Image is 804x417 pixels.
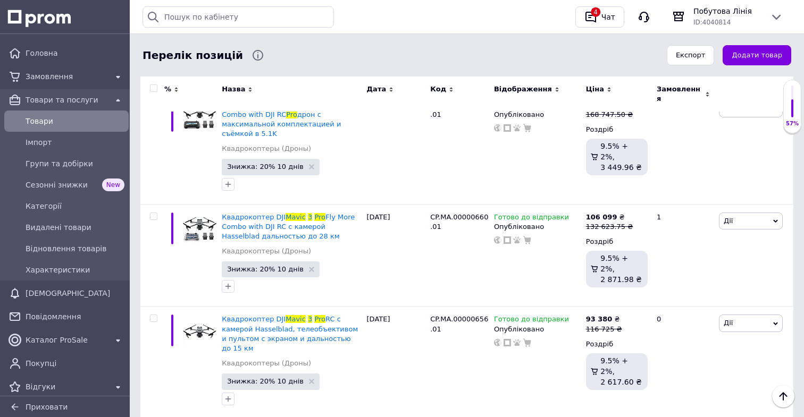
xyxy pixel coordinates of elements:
[222,213,355,240] span: Fly More Combo with DJI RC с камерой Hasselblad дальностью до 28 км
[26,222,124,233] span: Видалені товари
[26,48,124,58] span: Головна
[286,213,306,221] span: Mavic
[26,71,107,82] span: Замовлення
[286,315,306,323] span: Mavic
[586,222,633,232] div: 132 623.75 ₴
[26,335,107,345] span: Каталог ProSale
[586,84,604,94] span: Ціна
[227,266,304,273] span: Знижка: 20% 10 днів
[599,9,617,25] div: Чат
[575,6,624,28] button: 4Чат
[586,314,622,324] div: ₴
[26,116,124,126] span: Товари
[723,45,791,66] button: Додати товар
[222,315,358,352] a: Квадрокоптер DJIMavic3ProRC с камерой Hasselblad, телеобъективом и пультом с экраном и дальностью...
[26,288,124,299] span: [DEMOGRAPHIC_DATA]
[650,204,716,307] div: 1
[724,319,733,327] span: Дії
[222,213,355,240] a: Квадрокоптер DJIMavic3ProFly More Combo with DJI RC с камерой Hasselblad дальностью до 28 км
[724,217,733,225] span: Дії
[26,265,124,275] span: Характеристики
[26,311,124,322] span: Повідомлення
[26,243,124,254] span: Відновлення товарів
[222,359,311,368] a: Квадрокоптеры (Дроны)
[26,201,124,211] span: Категорії
[586,125,648,134] div: Роздріб
[586,110,633,120] div: 168 747.50 ₴
[26,403,68,411] span: Приховати
[26,358,124,369] span: Покупці
[430,84,446,94] span: Код
[693,6,761,16] span: Побутова Лінія
[227,378,304,385] span: Знижка: 20% 10 днів
[222,315,286,323] span: Квадрокоптер DJI
[286,110,297,118] span: Pro
[494,315,569,326] span: Готово до відправки
[367,84,387,94] span: Дата
[26,180,98,190] span: Сезонні знижки
[600,142,628,161] span: 9.5% + 2%,
[600,254,628,273] span: 9.5% + 2%,
[222,144,311,154] a: Квадрокоптеры (Дроны)
[222,100,355,118] span: Fly More Combo with DJI RC
[222,246,311,256] a: Квадрокоптеры (Дроны)
[430,100,488,118] span: CP.MA.00000662.01
[494,222,581,232] div: Опубліковано
[586,339,648,349] div: Роздріб
[650,92,716,204] div: 0
[364,204,428,307] div: [DATE]
[183,212,216,246] img: Квадрокоптер DJI Mavic 3 Pro Fly More Combo with DJI RC с камерой Hasselblad дальностью до 28 км
[227,163,304,170] span: Знижка: 20% 10 днів
[26,381,107,392] span: Відгуки
[494,213,569,224] span: Готово до відправки
[102,178,124,191] span: New
[308,315,312,323] span: 3
[494,110,581,120] div: Опубліковано
[222,213,286,221] span: Квадрокоптер DJI
[586,237,648,246] div: Роздріб
[586,325,622,334] div: 116 725 ₴
[600,378,642,386] span: 2 617.60 ₴
[222,100,355,138] a: Квадрокоптер DJIMavic3ProFly More Combo with DJI RCProдрон с максимальной комплектацией и съёмкой...
[183,100,216,133] img: Квадрокоптер DJI Mavic 3 Pro Fly More Combo with DJI RC Pro дрон с максимальной комплектацией и с...
[183,314,216,348] img: Квадрокоптер DJI Mavic 3 Pro RC с камерой Hasselblad, телеобъективом и пультом с экраном и дально...
[430,315,488,333] span: CP.MA.00000656.01
[586,213,617,221] b: 106 099
[222,110,341,138] span: дрон с максимальной комплектацией и съёмкой в 5.1K
[164,84,171,94] span: %
[586,212,633,222] div: ₴
[600,275,642,284] span: 2 871.98 ₴
[657,84,702,104] span: Замовлення
[222,84,245,94] span: Назва
[314,213,325,221] span: Pro
[143,6,334,28] input: Пошук по кабінету
[784,120,801,127] div: 57%
[26,158,124,169] span: Групи та добірки
[693,19,731,26] span: ID: 4040814
[586,315,613,323] b: 93 380
[26,137,124,148] span: Імпорт
[308,213,312,221] span: 3
[430,213,488,231] span: CP.MA.00000660.01
[364,92,428,204] div: [DATE]
[143,48,243,63] span: Перелік позицій
[494,84,552,94] span: Відображення
[314,315,325,323] span: Pro
[26,95,107,105] span: Товари та послуги
[600,356,628,376] span: 9.5% + 2%,
[667,45,715,66] button: Експорт
[600,163,642,172] span: 3 449.96 ₴
[772,385,794,407] button: Наверх
[494,325,581,334] div: Опубліковано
